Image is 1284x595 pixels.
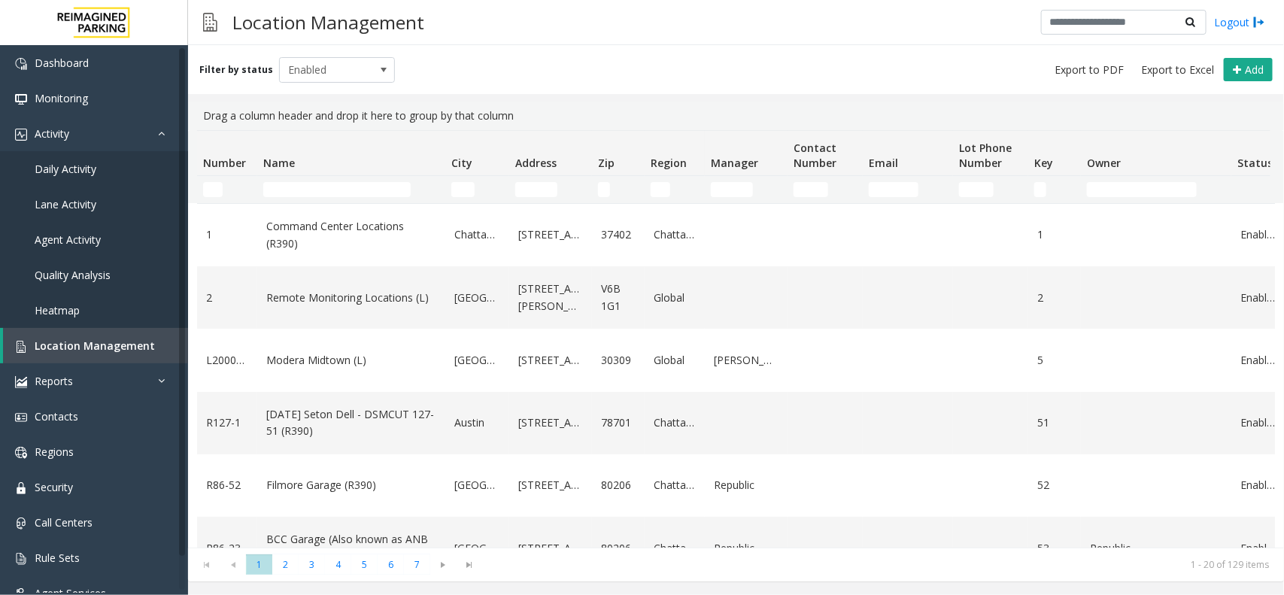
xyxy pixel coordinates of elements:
input: Manager Filter [711,182,753,197]
a: 2 [206,290,248,306]
td: Owner Filter [1081,176,1231,203]
td: Number Filter [197,176,257,203]
span: Export to PDF [1055,62,1124,77]
span: Dashboard [35,56,89,70]
span: Page 3 [299,554,325,575]
a: Global [654,352,696,369]
span: Key [1034,156,1053,170]
a: BCC Garage (Also known as ANB Garage) (R390) [266,531,436,565]
img: 'icon' [15,93,27,105]
span: Agent Activity [35,232,101,247]
a: 78701 [601,414,636,431]
img: 'icon' [15,376,27,388]
a: Chattanooga [654,414,696,431]
a: 51 [1037,414,1072,431]
label: Filter by status [199,63,273,77]
a: 5 [1037,352,1072,369]
td: Zip Filter [592,176,645,203]
span: City [451,156,472,170]
kendo-pager-info: 1 - 20 of 129 items [492,558,1269,571]
button: Export to PDF [1049,59,1130,80]
a: Logout [1214,14,1265,30]
a: [STREET_ADDRESS] [518,226,583,243]
span: Address [515,156,557,170]
a: Modera Midtown (L) [266,352,436,369]
a: Chattanooga [654,540,696,557]
a: [GEOGRAPHIC_DATA] [454,352,500,369]
a: [GEOGRAPHIC_DATA] [454,477,500,493]
input: Region Filter [651,182,670,197]
a: 53 [1037,540,1072,557]
a: 30309 [601,352,636,369]
span: Page 1 [246,554,272,575]
a: Republic [714,477,779,493]
a: R86-23 [206,540,248,557]
input: Lot Phone Number Filter [959,182,994,197]
a: Filmore Garage (R390) [266,477,436,493]
a: Enabled [1240,226,1275,243]
img: 'icon' [15,518,27,530]
span: Go to the last page [460,559,480,571]
a: [STREET_ADDRESS][PERSON_NAME] [518,281,583,314]
td: Manager Filter [705,176,788,203]
span: Lane Activity [35,197,96,211]
span: Security [35,480,73,494]
span: Go to the next page [430,554,457,575]
span: Contact Number [794,141,836,170]
a: Command Center Locations (R390) [266,218,436,252]
div: Data table [188,130,1284,548]
a: Austin [454,414,500,431]
a: Enabled [1240,414,1275,431]
span: Owner [1087,156,1121,170]
img: 'icon' [15,447,27,459]
a: Enabled [1240,540,1275,557]
a: 37402 [601,226,636,243]
img: 'icon' [15,553,27,565]
td: Key Filter [1028,176,1081,203]
span: Activity [35,126,69,141]
input: City Filter [451,182,475,197]
input: Owner Filter [1087,182,1197,197]
span: Page 6 [378,554,404,575]
img: pageIcon [203,4,217,41]
span: Name [263,156,295,170]
a: 2 [1037,290,1072,306]
input: Key Filter [1034,182,1046,197]
span: Location Management [35,338,155,353]
span: Reports [35,374,73,388]
span: Zip [598,156,615,170]
a: [DATE] Seton Dell - DSMCUT 127-51 (R390) [266,406,436,440]
a: R86-52 [206,477,248,493]
img: 'icon' [15,482,27,494]
input: Address Filter [515,182,557,197]
div: Drag a column header and drop it here to group by that column [197,102,1275,130]
img: 'icon' [15,341,27,353]
span: Manager [711,156,758,170]
span: Call Centers [35,515,93,530]
img: logout [1253,14,1265,30]
span: Add [1245,62,1264,77]
a: R127-1 [206,414,248,431]
a: Global [654,290,696,306]
a: Location Management [3,328,188,363]
span: Go to the next page [433,559,454,571]
span: Monitoring [35,91,88,105]
a: Chattanooga [654,226,696,243]
span: Export to Excel [1141,62,1214,77]
button: Add [1224,58,1273,82]
img: 'icon' [15,58,27,70]
td: Region Filter [645,176,705,203]
span: Regions [35,445,74,459]
span: Enabled [280,58,372,82]
a: 1 [206,226,248,243]
a: Enabled [1240,477,1275,493]
span: Heatmap [35,303,80,317]
span: Quality Analysis [35,268,111,282]
td: Contact Number Filter [788,176,863,203]
span: Page 4 [325,554,351,575]
th: Status [1231,131,1284,176]
span: Page 2 [272,554,299,575]
img: 'icon' [15,411,27,423]
a: 80206 [601,540,636,557]
a: V6B 1G1 [601,281,636,314]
